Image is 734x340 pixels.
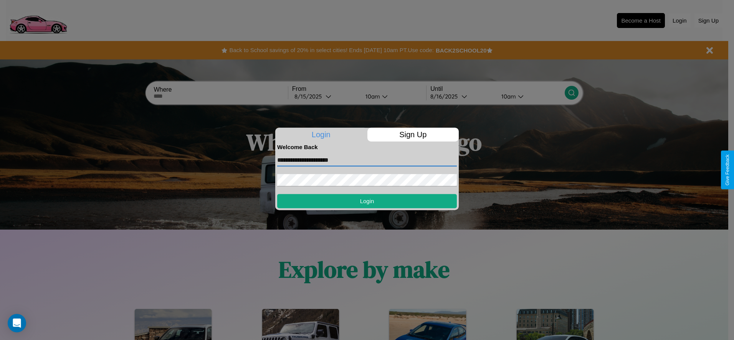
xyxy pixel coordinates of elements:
[367,128,459,141] p: Sign Up
[8,314,26,332] div: Open Intercom Messenger
[725,154,730,186] div: Give Feedback
[275,128,367,141] p: Login
[277,144,457,150] h4: Welcome Back
[277,194,457,208] button: Login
